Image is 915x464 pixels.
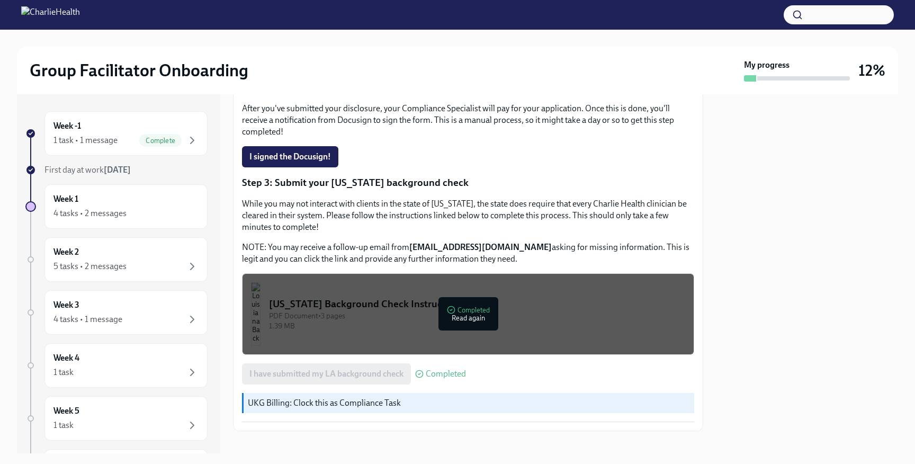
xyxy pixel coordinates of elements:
[242,103,694,138] p: After you've submitted your disclosure, your Compliance Specialist will pay for your application....
[53,299,79,311] h6: Week 3
[139,137,182,145] span: Complete
[242,273,694,355] button: [US_STATE] Background Check InstructionsPDF Document•3 pages1.39 MBCompletedRead again
[53,246,79,258] h6: Week 2
[25,396,208,441] a: Week 51 task
[242,198,694,233] p: While you may not interact with clients in the state of [US_STATE], the state does require that e...
[744,59,790,71] strong: My progress
[426,370,466,378] span: Completed
[44,165,131,175] span: First day at work
[53,314,122,325] div: 4 tasks • 1 message
[25,184,208,229] a: Week 14 tasks • 2 messages
[53,193,78,205] h6: Week 1
[53,352,79,364] h6: Week 4
[53,367,74,378] div: 1 task
[21,6,80,23] img: CharlieHealth
[858,61,885,80] h3: 12%
[25,111,208,156] a: Week -11 task • 1 messageComplete
[242,146,338,167] button: I signed the Docusign!
[242,176,694,190] p: Step 3: Submit your [US_STATE] background check
[25,343,208,388] a: Week 41 task
[53,120,81,132] h6: Week -1
[25,164,208,176] a: First day at work[DATE]
[53,261,127,272] div: 5 tasks • 2 messages
[53,135,118,146] div: 1 task • 1 message
[53,208,127,219] div: 4 tasks • 2 messages
[251,282,261,346] img: Louisiana Background Check Instructions
[409,242,552,252] strong: [EMAIL_ADDRESS][DOMAIN_NAME]
[249,151,331,162] span: I signed the Docusign!
[269,311,685,321] div: PDF Document • 3 pages
[104,165,131,175] strong: [DATE]
[25,290,208,335] a: Week 34 tasks • 1 message
[53,420,74,431] div: 1 task
[269,321,685,331] div: 1.39 MB
[53,405,79,417] h6: Week 5
[269,297,685,311] div: [US_STATE] Background Check Instructions
[30,60,248,81] h2: Group Facilitator Onboarding
[242,242,694,265] p: NOTE: You may receive a follow-up email from asking for missing information. This is legit and yo...
[25,237,208,282] a: Week 25 tasks • 2 messages
[248,397,690,409] p: UKG Billing: Clock this as Compliance Task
